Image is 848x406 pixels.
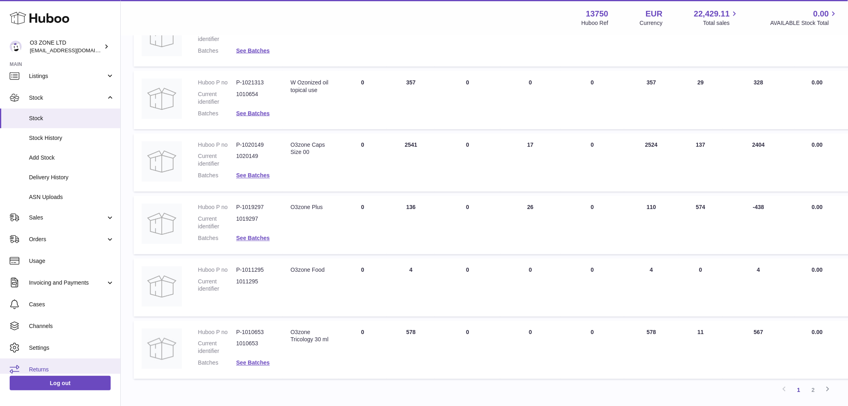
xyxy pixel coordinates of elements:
dt: Huboo P no [198,267,236,274]
span: Cases [29,301,114,308]
td: 567 [723,321,795,379]
dd: 1010654 [236,90,274,106]
span: 0 [591,79,594,86]
td: 578 [387,321,435,379]
span: Settings [29,344,114,352]
td: 328 [723,71,795,129]
dd: 1019297 [236,215,274,231]
div: O3zone Plus [291,204,330,211]
dt: Batches [198,110,236,117]
td: 0 [338,8,387,67]
span: Total sales [703,19,739,27]
td: 357 [624,71,679,129]
strong: 13750 [586,8,609,19]
td: 26 [500,196,561,254]
a: See Batches [236,172,270,179]
strong: EUR [646,8,662,19]
span: Stock [29,115,114,122]
td: 0 [435,258,500,317]
dt: Batches [198,47,236,55]
td: 0 [338,71,387,129]
td: 0 [435,321,500,379]
span: 0 [591,329,594,336]
span: 0 [591,204,594,211]
a: Log out [10,376,111,390]
span: Add Stock [29,154,114,162]
span: 0.00 [812,142,823,148]
td: 11 [679,321,723,379]
td: 0 [679,258,723,317]
span: 0.00 [812,267,823,273]
span: Orders [29,236,106,243]
td: 110 [624,196,679,254]
a: 1 [792,383,806,398]
td: 0 [338,321,387,379]
dt: Batches [198,235,236,242]
img: product image [142,267,182,307]
td: 3 [679,8,723,67]
dd: P-1019297 [236,204,274,211]
dd: P-1020149 [236,141,274,149]
dt: Huboo P no [198,79,236,86]
span: Usage [29,257,114,265]
td: 4 [387,258,435,317]
a: 2 [806,383,821,398]
span: 0.00 [813,8,829,19]
img: product image [142,16,182,56]
td: 136 [387,196,435,254]
td: 2541 [387,133,435,192]
td: 431 [723,8,795,67]
div: O3zone Caps Size 00 [291,141,330,157]
span: Sales [29,214,106,221]
img: hello@o3zoneltd.co.uk [10,41,22,53]
td: 2404 [723,133,795,192]
a: See Batches [236,110,270,117]
span: 22,429.11 [694,8,730,19]
td: 4 [723,258,795,317]
td: 0 [435,71,500,129]
img: product image [142,329,182,369]
span: 0 [591,267,594,273]
dt: Huboo P no [198,329,236,336]
dt: Huboo P no [198,141,236,149]
td: 2524 [624,133,679,192]
dt: Current identifier [198,28,236,43]
span: Delivery History [29,174,114,181]
td: 0 [338,196,387,254]
dd: 1021314 [236,28,274,43]
dt: Batches [198,172,236,180]
span: Returns [29,366,114,373]
dt: Current identifier [198,278,236,293]
div: W Ozonized oil topical use [291,79,330,94]
div: O3zone Food [291,267,330,274]
span: 0.00 [812,79,823,86]
td: 137 [679,133,723,192]
td: 0 [500,71,561,129]
img: product image [142,204,182,244]
td: -438 [723,196,795,254]
td: 434 [387,8,435,67]
td: 0 [435,196,500,254]
span: ASN Uploads [29,193,114,201]
dd: 1011295 [236,278,274,293]
img: product image [142,141,182,182]
a: 0.00 AVAILABLE Stock Total [770,8,838,27]
td: 574 [679,196,723,254]
dt: Current identifier [198,215,236,231]
span: AVAILABLE Stock Total [770,19,838,27]
span: 0.00 [812,329,823,336]
span: Channels [29,322,114,330]
td: 0 [500,321,561,379]
span: Stock [29,94,106,102]
dt: Batches [198,359,236,367]
td: 29 [679,71,723,129]
td: 0 [338,133,387,192]
dd: P-1021313 [236,79,274,86]
dd: 1020149 [236,153,274,168]
dt: Current identifier [198,153,236,168]
dt: Huboo P no [198,204,236,211]
span: Stock History [29,134,114,142]
td: 357 [387,71,435,129]
td: 0 [435,133,500,192]
img: product image [142,79,182,119]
